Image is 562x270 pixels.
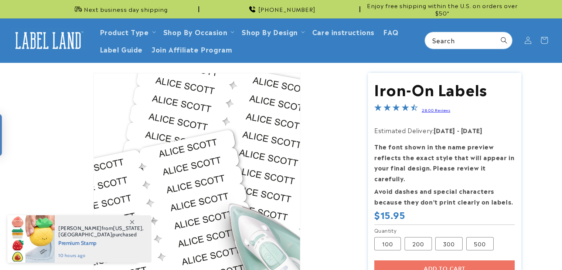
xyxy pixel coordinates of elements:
[147,40,236,58] a: Join Affiliate Program
[434,126,455,135] strong: [DATE]
[258,6,316,13] span: [PHONE_NUMBER]
[84,6,168,13] span: Next business day shipping
[457,126,460,135] strong: -
[163,27,228,36] span: Shop By Occasion
[58,225,102,232] span: [PERSON_NAME]
[374,237,401,250] label: 100
[308,23,379,40] a: Care instructions
[379,23,403,40] a: FAQ
[113,225,142,232] span: [US_STATE]
[383,27,399,36] span: FAQ
[100,27,149,37] a: Product Type
[58,231,112,238] span: [GEOGRAPHIC_DATA]
[151,45,232,53] span: Join Affiliate Program
[159,23,238,40] summary: Shop By Occasion
[100,45,143,53] span: Label Guide
[374,227,397,234] legend: Quantity
[58,225,144,238] span: from , purchased
[374,125,515,136] p: Estimated Delivery:
[374,142,514,183] strong: The font shown in the name preview reflects the exact style that will appear in your final design...
[11,29,85,52] img: Label Land
[363,2,521,16] span: Enjoy free shipping within the U.S. on orders over $50*
[405,237,432,250] label: 200
[242,27,297,37] a: Shop By Design
[374,186,513,206] strong: Avoid dashes and special characters because they don’t print clearly on labels.
[95,23,159,40] summary: Product Type
[496,32,512,48] button: Search
[466,237,494,250] label: 500
[312,27,374,36] span: Care instructions
[237,23,307,40] summary: Shop By Design
[422,107,450,112] a: 2800 Reviews
[374,209,405,220] span: $15.95
[374,105,418,114] span: 4.5-star overall rating
[374,79,515,98] h1: Iron-On Labels
[95,40,147,58] a: Label Guide
[8,26,88,55] a: Label Land
[435,237,463,250] label: 300
[461,126,483,135] strong: [DATE]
